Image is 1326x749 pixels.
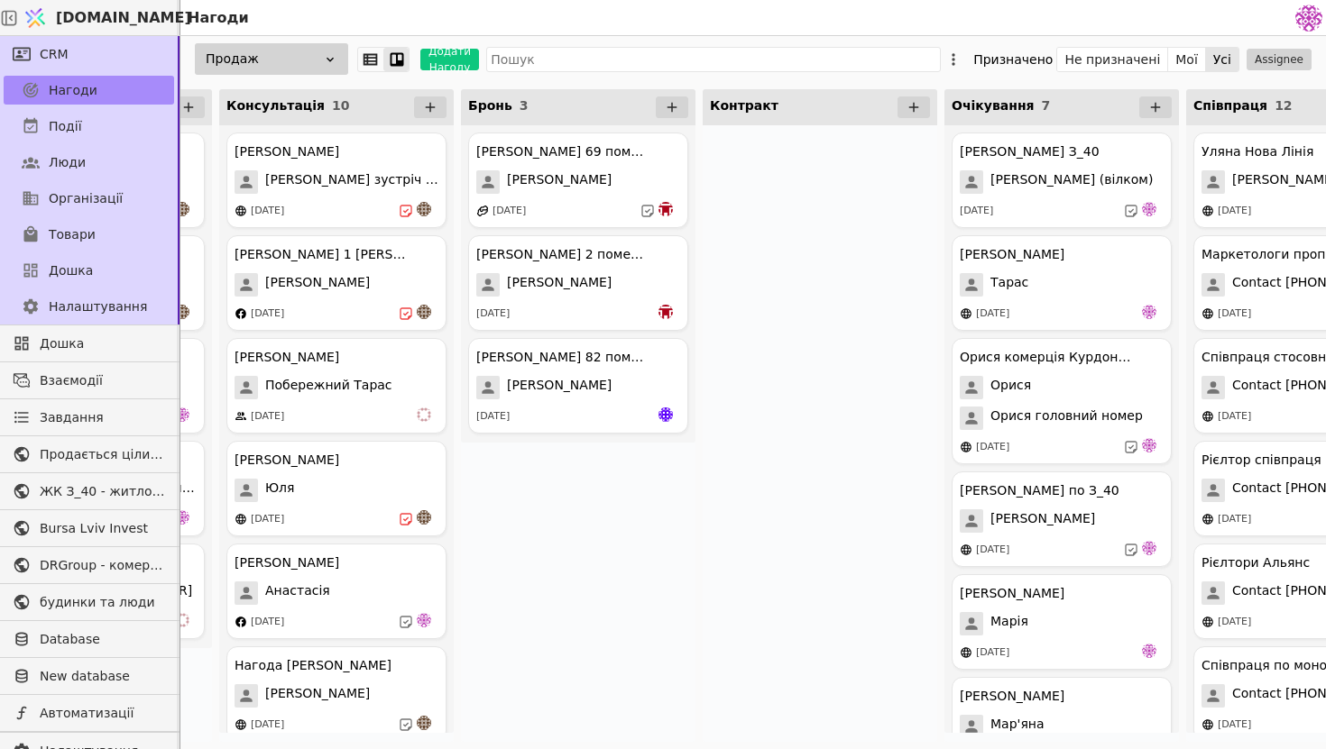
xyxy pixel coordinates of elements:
span: Орися [990,376,1031,399]
div: [DATE] [1218,512,1251,527]
div: [PERSON_NAME] [960,584,1064,603]
div: [DATE] [476,306,510,322]
img: online-store.svg [960,441,972,453]
div: Призначено [973,47,1053,72]
img: Logo [22,1,49,35]
div: [DATE] [976,645,1009,661]
img: online-store.svg [235,513,247,525]
div: [DATE] [251,717,284,733]
span: Очікування [952,98,1035,113]
div: [DATE] [960,204,993,219]
span: [PERSON_NAME] [507,376,612,399]
img: online-store.svg [1202,205,1214,217]
button: Не призначені [1057,47,1168,72]
span: Побережний Тарас [265,376,392,399]
span: Події [49,117,82,136]
div: Рієлтор співпраця [1202,451,1321,470]
span: [PERSON_NAME] [507,273,612,297]
a: DRGroup - комерційна нерухоомість [4,551,174,580]
a: Організації [4,184,174,213]
img: online-store.svg [1202,513,1214,525]
div: Продаж [195,43,348,75]
div: [DATE] [1218,204,1251,219]
img: people.svg [235,410,247,423]
div: [PERSON_NAME] [960,245,1064,264]
button: Додати Нагоду [420,49,479,70]
div: [PERSON_NAME] 2 помешкання[PERSON_NAME][DATE]bo [468,235,688,331]
img: de [175,407,189,422]
img: 137b5da8a4f5046b86490006a8dec47a [1295,5,1322,32]
a: Люди [4,148,174,177]
img: an [417,716,431,730]
span: 10 [332,98,349,113]
span: Мар'яна [990,715,1045,738]
span: [PERSON_NAME] [507,170,612,194]
span: Люди [49,153,86,172]
img: online-store.svg [1202,307,1214,320]
span: Юля [265,479,294,502]
a: Додати Нагоду [410,49,479,70]
div: [DATE] [251,409,284,425]
div: [PERSON_NAME]Юля[DATE]an [226,441,447,536]
span: ЖК З_40 - житлова та комерційна нерухомість класу Преміум [40,482,165,501]
img: bo [658,305,673,319]
div: [PERSON_NAME] З_40 [960,142,1100,161]
img: an [417,202,431,216]
img: facebook.svg [235,307,247,320]
div: [PERSON_NAME]Тарас[DATE]de [952,235,1172,331]
a: Завдання [4,403,174,432]
img: an [417,305,431,319]
img: online-store.svg [1202,718,1214,731]
img: vi [417,407,431,422]
div: [PERSON_NAME] З_40[PERSON_NAME] (вілком)[DATE]de [952,132,1172,228]
a: Взаємодії [4,366,174,395]
button: Assignee [1247,49,1312,70]
span: Орися головний номер [990,406,1143,430]
span: [PERSON_NAME] зустріч 13.08 [265,170,438,194]
img: online-store.svg [235,205,247,217]
span: Продається цілий будинок [PERSON_NAME] нерухомість [40,445,165,464]
div: [PERSON_NAME]Марія[DATE]de [952,574,1172,670]
button: Усі [1206,47,1239,72]
img: bo [658,202,673,216]
div: [PERSON_NAME] по З_40 [960,481,1119,500]
div: [DATE] [251,204,284,219]
span: DRGroup - комерційна нерухоомість [40,556,165,575]
div: [PERSON_NAME] [235,451,339,470]
div: [DATE] [1218,306,1251,322]
a: Товари [4,220,174,249]
div: [DATE] [976,543,1009,558]
span: Завдання [40,408,104,427]
div: Нагода [PERSON_NAME] [235,656,391,675]
span: Контракт [710,98,778,113]
img: affiliate-program.svg [476,205,489,217]
span: Марія [990,612,1028,635]
img: de [175,510,189,525]
a: Автоматизації [4,699,174,727]
span: 3 [520,98,529,113]
div: Уляна Нова Лінія [1202,142,1313,161]
a: ЖК З_40 - житлова та комерційна нерухомість класу Преміум [4,477,174,506]
div: [DATE] [251,306,284,322]
div: [PERSON_NAME] 69 помешкання [476,142,648,161]
div: [DATE] [251,512,284,527]
span: Нагоди [49,81,97,100]
img: de [1142,644,1156,658]
span: Дошка [40,334,165,353]
span: Тарас [990,273,1028,297]
div: [PERSON_NAME] 1 [PERSON_NAME][PERSON_NAME][DATE]an [226,235,447,331]
img: online-store.svg [235,718,247,731]
h2: Нагоди [180,7,249,29]
a: Події [4,112,174,141]
img: de [417,613,431,627]
div: Рієлтори Альянс [1202,553,1310,572]
span: Бронь [468,98,512,113]
div: [DATE] [1218,717,1251,733]
div: [DATE] [251,615,284,630]
a: Нагоди [4,76,174,105]
a: CRM [4,40,174,69]
a: будинки та люди [4,588,174,617]
span: New database [40,667,165,686]
a: Налаштування [4,292,174,321]
input: Пошук [486,47,941,72]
